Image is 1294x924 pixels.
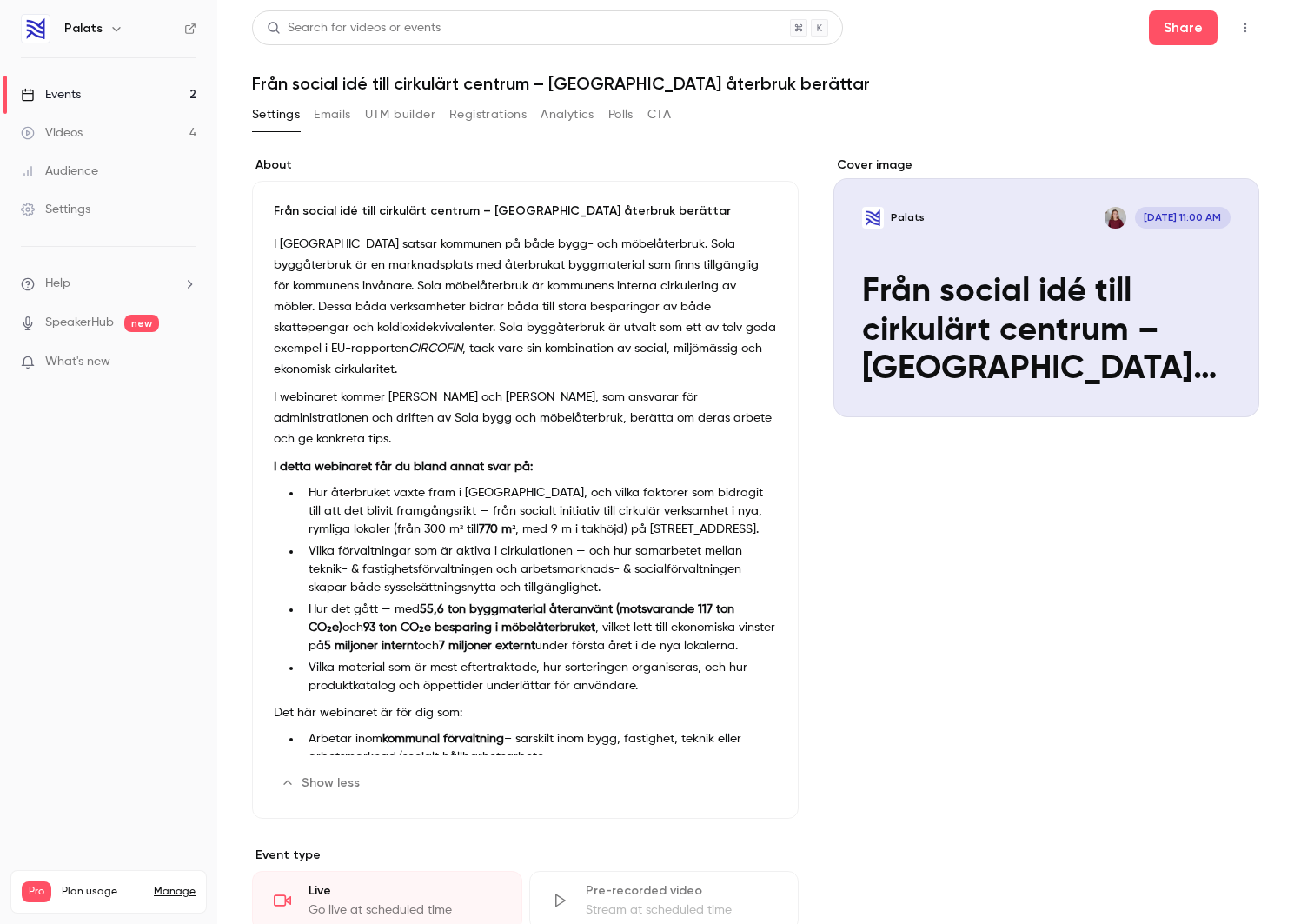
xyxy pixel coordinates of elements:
strong: 7 miljoner externt [439,640,535,652]
strong: 5 miljoner internt [324,640,418,652]
span: What's new [45,353,110,371]
iframe: Noticeable Trigger [176,355,196,370]
strong: 93 ton CO₂e besparing i möbelåterbruket [363,622,595,634]
p: Det här webinaret är för dig som: [274,702,777,723]
strong: kommunal förvaltning [382,733,504,745]
p: I webinaret kommer [PERSON_NAME] och [PERSON_NAME], som ansvarar för administrationen och driften... [274,387,777,449]
li: Arbetar inom – särskilt inom bygg, fastighet, teknik eller arbetsmarknad/socialt hållbarhetsarbete. [302,730,777,767]
h1: Från social idé till cirkulärt centrum – [GEOGRAPHIC_DATA] återbruk berättar [252,73,1259,94]
div: Go live at scheduled time [309,901,501,919]
span: Plan usage [62,885,143,899]
a: SpeakerHub [45,314,114,332]
span: Pro [22,881,51,902]
label: About [252,156,799,174]
div: Stream at scheduled time [586,901,778,919]
section: Cover image [833,156,1259,417]
p: Event type [252,847,799,864]
p: I [GEOGRAPHIC_DATA] satsar kommunen på både bygg- och möbelåterbruk. Sola byggåterbruk är en mark... [274,234,777,380]
div: Live [309,882,501,900]
li: Hur det gått — med och , vilket lett till ekonomiska vinster på och under första året i de nya lo... [302,601,777,655]
div: Videos [21,124,83,142]
span: new [124,315,159,332]
div: Events [21,86,81,103]
div: Pre-recorded video [586,882,778,900]
em: CIRCOFIN [408,342,462,355]
button: UTM builder [365,101,435,129]
div: Settings [21,201,90,218]
li: Vilka förvaltningar som är aktiva i cirkulationen — och hur samarbetet mellan teknik- & fastighet... [302,542,777,597]
button: Share [1149,10,1218,45]
p: Från social idé till cirkulärt centrum – [GEOGRAPHIC_DATA] återbruk berättar [274,203,777,220]
button: Settings [252,101,300,129]
button: Analytics [541,101,594,129]
button: Registrations [449,101,527,129]
span: Help [45,275,70,293]
strong: I detta webinaret får du bland annat svar på: [274,461,533,473]
button: Emails [314,101,350,129]
strong: 770 m² [479,523,515,535]
img: Palats [22,15,50,43]
div: Search for videos or events [267,19,441,37]
strong: 55,6 ton byggmaterial återanvänt (motsvarande 117 ton CO₂e) [309,603,734,634]
li: Vilka material som är mest eftertraktade, hur sorteringen organiseras, och hur produktkatalog och... [302,659,777,695]
li: help-dropdown-opener [21,275,196,293]
h6: Palats [64,20,103,37]
button: CTA [647,101,671,129]
button: Show less [274,769,370,797]
div: Audience [21,163,98,180]
button: Polls [608,101,634,129]
a: Manage [154,885,196,899]
li: Hur återbruket växte fram i [GEOGRAPHIC_DATA], och vilka faktorer som bidragit till att det blivi... [302,484,777,539]
label: Cover image [833,156,1259,174]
